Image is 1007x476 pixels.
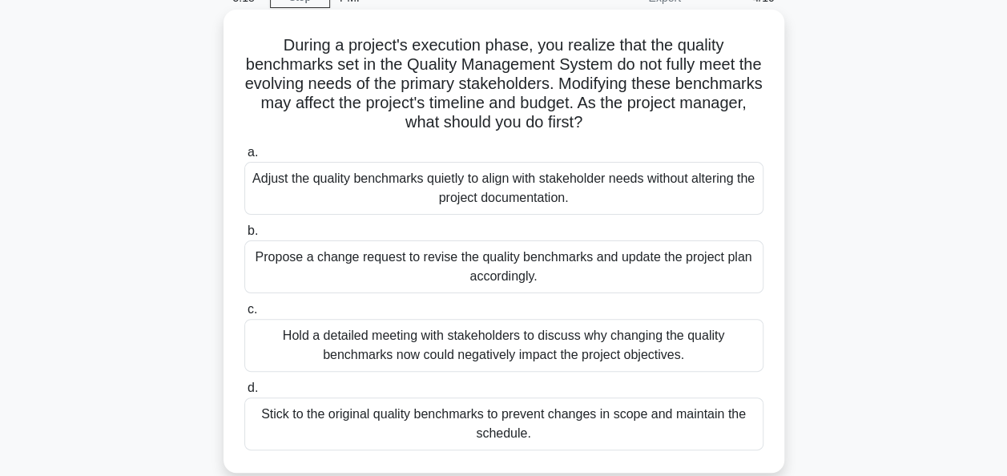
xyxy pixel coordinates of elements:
span: d. [248,381,258,394]
div: Stick to the original quality benchmarks to prevent changes in scope and maintain the schedule. [244,397,763,450]
span: b. [248,224,258,237]
span: a. [248,145,258,159]
h5: During a project's execution phase, you realize that the quality benchmarks set in the Quality Ma... [243,35,765,133]
div: Propose a change request to revise the quality benchmarks and update the project plan accordingly. [244,240,763,293]
div: Adjust the quality benchmarks quietly to align with stakeholder needs without altering the projec... [244,162,763,215]
span: c. [248,302,257,316]
div: Hold a detailed meeting with stakeholders to discuss why changing the quality benchmarks now coul... [244,319,763,372]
